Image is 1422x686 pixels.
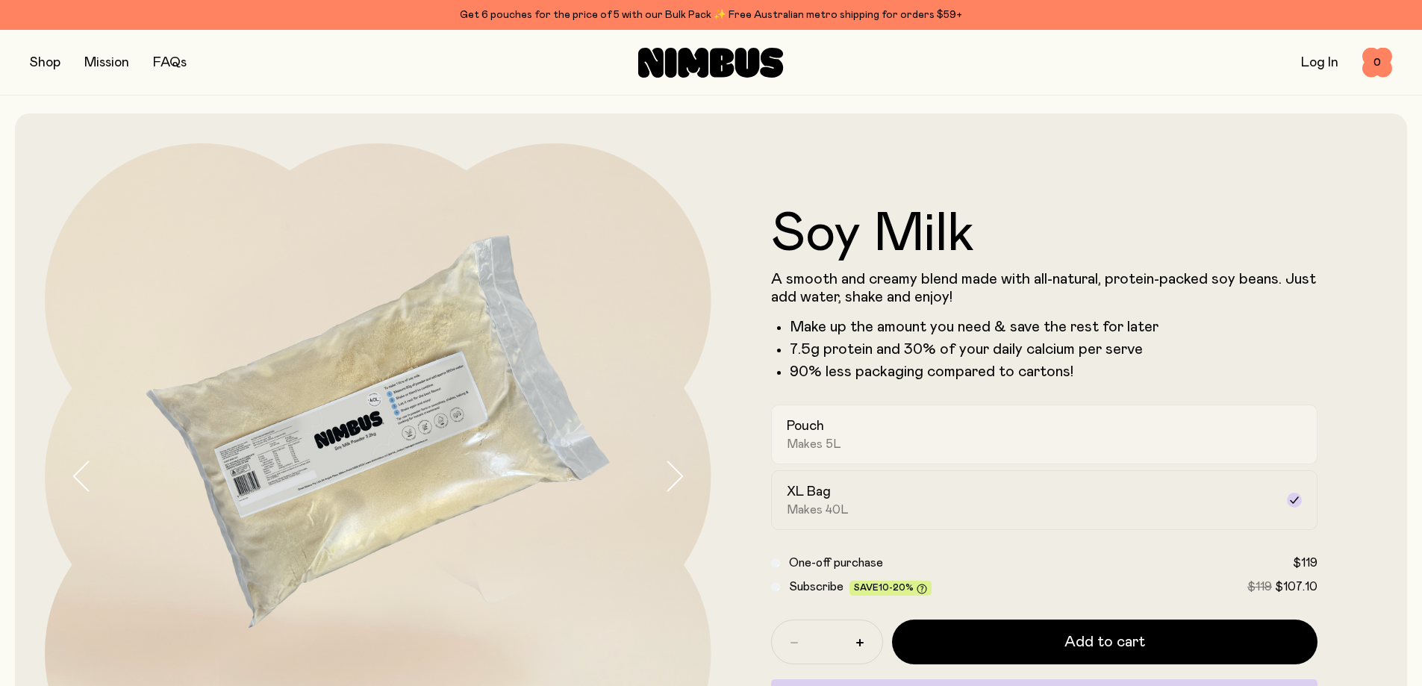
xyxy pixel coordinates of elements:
[787,437,841,452] span: Makes 5L
[787,483,831,501] h2: XL Bag
[1247,581,1272,593] span: $119
[787,417,824,435] h2: Pouch
[790,340,1318,358] li: 7.5g protein and 30% of your daily calcium per serve
[771,208,1318,261] h1: Soy Milk
[789,581,843,593] span: Subscribe
[1064,632,1145,652] span: Add to cart
[1293,557,1317,569] span: $119
[84,56,129,69] a: Mission
[1362,48,1392,78] button: 0
[787,502,849,517] span: Makes 40L
[771,270,1318,306] p: A smooth and creamy blend made with all-natural, protein-packed soy beans. Just add water, shake ...
[30,6,1392,24] div: Get 6 pouches for the price of 5 with our Bulk Pack ✨ Free Australian metro shipping for orders $59+
[879,583,914,592] span: 10-20%
[790,318,1318,336] li: Make up the amount you need & save the rest for later
[854,583,927,594] span: Save
[789,557,883,569] span: One-off purchase
[790,363,1318,381] p: 90% less packaging compared to cartons!
[1275,581,1317,593] span: $107.10
[1301,56,1338,69] a: Log In
[153,56,187,69] a: FAQs
[892,620,1318,664] button: Add to cart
